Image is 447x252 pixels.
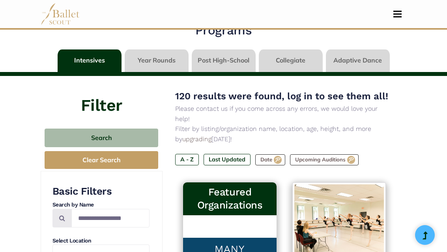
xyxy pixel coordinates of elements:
[257,49,324,72] li: Collegiate
[41,76,163,117] h4: Filter
[255,154,285,165] label: Date
[189,186,270,212] h3: Featured Organizations
[52,201,150,209] h4: Search by Name
[290,154,359,165] label: Upcoming Auditions
[52,237,150,245] h4: Select Location
[204,154,251,165] label: Last Updated
[324,49,391,72] li: Adaptive Dance
[52,185,150,198] h3: Basic Filters
[56,49,123,72] li: Intensives
[182,135,211,143] a: upgrading
[45,151,158,169] button: Clear Search
[71,209,150,227] input: Search by names...
[123,49,190,72] li: Year Rounds
[175,124,394,144] p: Filter by listing/organization name, location, age, height, and more by [DATE]!
[175,104,394,124] p: Please contact us if you come across any errors, we would love your help!
[388,10,407,18] button: Toggle navigation
[45,129,158,147] button: Search
[175,91,388,102] span: 120 results were found, log in to see them all!
[175,154,199,165] label: A - Z
[190,49,257,72] li: Post High-School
